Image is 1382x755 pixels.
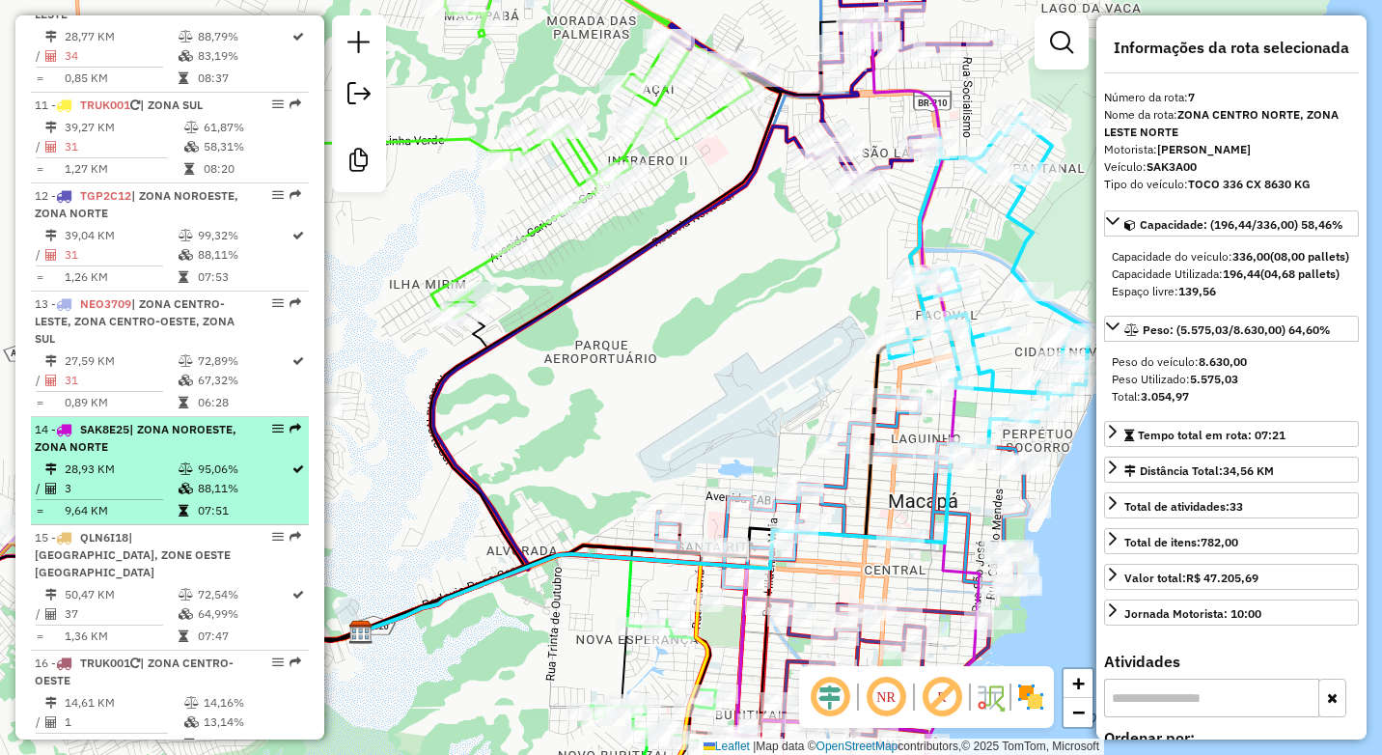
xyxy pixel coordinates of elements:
[35,159,44,179] td: =
[1190,372,1238,386] strong: 5.575,03
[184,716,199,728] i: % de utilização da cubagem
[179,355,193,367] i: % de utilização do peso
[35,371,44,390] td: /
[1112,354,1247,369] span: Peso do veículo:
[35,530,231,579] span: 15 -
[1104,653,1359,671] h4: Atividades
[179,271,188,283] i: Tempo total em rota
[1199,354,1247,369] strong: 8.630,00
[64,501,178,520] td: 9,64 KM
[197,69,290,88] td: 08:37
[64,693,183,713] td: 14,61 KM
[1112,248,1351,266] div: Capacidade do veículo:
[35,422,236,454] span: 14 -
[64,137,183,156] td: 31
[64,46,178,66] td: 34
[348,620,373,645] img: DP ITU
[1072,671,1085,695] span: +
[1201,535,1238,549] strong: 782,00
[184,163,194,175] i: Tempo total em rota
[203,118,300,137] td: 61,87%
[35,245,44,265] td: /
[45,141,57,153] i: Total de Atividades
[340,23,378,67] a: Nova sessão e pesquisa
[35,267,44,287] td: =
[64,371,178,390] td: 31
[179,249,193,261] i: % de utilização da cubagem
[64,118,183,137] td: 39,27 KM
[179,50,193,62] i: % de utilização da cubagem
[64,226,178,245] td: 39,04 KM
[45,608,57,620] i: Total de Atividades
[197,627,290,646] td: 07:47
[1232,249,1270,264] strong: 336,00
[184,697,199,709] i: % de utilização do peso
[179,608,193,620] i: % de utilização da cubagem
[64,245,178,265] td: 31
[272,189,284,201] em: Opções
[184,122,199,133] i: % de utilização do peso
[1104,316,1359,342] a: Peso: (5.575,03/8.630,00) 64,60%
[1178,284,1216,298] strong: 139,56
[197,46,290,66] td: 83,19%
[1112,388,1351,405] div: Total:
[35,188,238,220] span: | ZONA NOROESTE, ZONA NORTE
[179,589,193,601] i: % de utilização do peso
[1124,570,1258,587] div: Valor total:
[45,50,57,62] i: Total de Atividades
[1141,389,1189,404] strong: 3.054,97
[1042,23,1081,62] a: Exibir filtros
[203,159,300,179] td: 08:20
[272,657,284,668] em: Opções
[64,460,178,479] td: 28,93 KM
[1104,346,1359,413] div: Peso: (5.575,03/8.630,00) 64,60%
[64,713,183,732] td: 1
[1104,158,1359,176] div: Veículo:
[340,141,378,184] a: Criar modelo
[197,393,290,412] td: 06:28
[197,604,290,624] td: 64,99%
[1124,605,1261,623] div: Jornada Motorista: 10:00
[35,735,44,754] td: =
[1104,240,1359,308] div: Capacidade: (196,44/336,00) 58,46%
[130,99,140,111] i: Veículo já utilizado nesta sessão
[699,739,1104,755] div: Map data © contributors,© 2025 TomTom, Microsoft
[290,531,301,543] em: Rota exportada
[179,463,193,475] i: % de utilização do peso
[1112,266,1351,283] div: Capacidade Utilizada:
[80,296,131,311] span: NEO3709
[292,355,304,367] i: Rota otimizada
[197,501,290,520] td: 07:51
[1140,217,1343,232] span: Capacidade: (196,44/336,00) 58,46%
[1270,249,1349,264] strong: (08,00 pallets)
[179,31,193,42] i: % de utilização do peso
[35,422,236,454] span: | ZONA NOROESTE, ZONA NORTE
[1223,266,1260,281] strong: 196,44
[272,531,284,543] em: Opções
[1104,210,1359,237] a: Capacidade: (196,44/336,00) 58,46%
[197,245,290,265] td: 88,11%
[35,69,44,88] td: =
[290,657,301,668] em: Rota exportada
[45,122,57,133] i: Distância Total
[1143,322,1331,337] span: Peso: (5.575,03/8.630,00) 64,60%
[975,682,1006,713] img: Fluxo de ruas
[80,656,130,670] span: TRUK001
[35,137,44,156] td: /
[1104,564,1359,590] a: Valor total:R$ 47.205,69
[197,351,290,371] td: 72,89%
[1157,142,1251,156] strong: [PERSON_NAME]
[1124,462,1274,480] div: Distância Total:
[45,31,57,42] i: Distância Total
[179,397,188,408] i: Tempo total em rota
[179,505,188,517] i: Tempo total em rota
[64,393,178,412] td: 0,89 KM
[292,463,304,475] i: Rota otimizada
[35,296,235,346] span: 13 -
[1147,159,1197,174] strong: SAK3A00
[45,230,57,241] i: Distância Total
[203,713,300,732] td: 13,14%
[197,27,290,46] td: 88,79%
[1188,177,1311,191] strong: TOCO 336 CX 8630 KG
[64,604,178,624] td: 37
